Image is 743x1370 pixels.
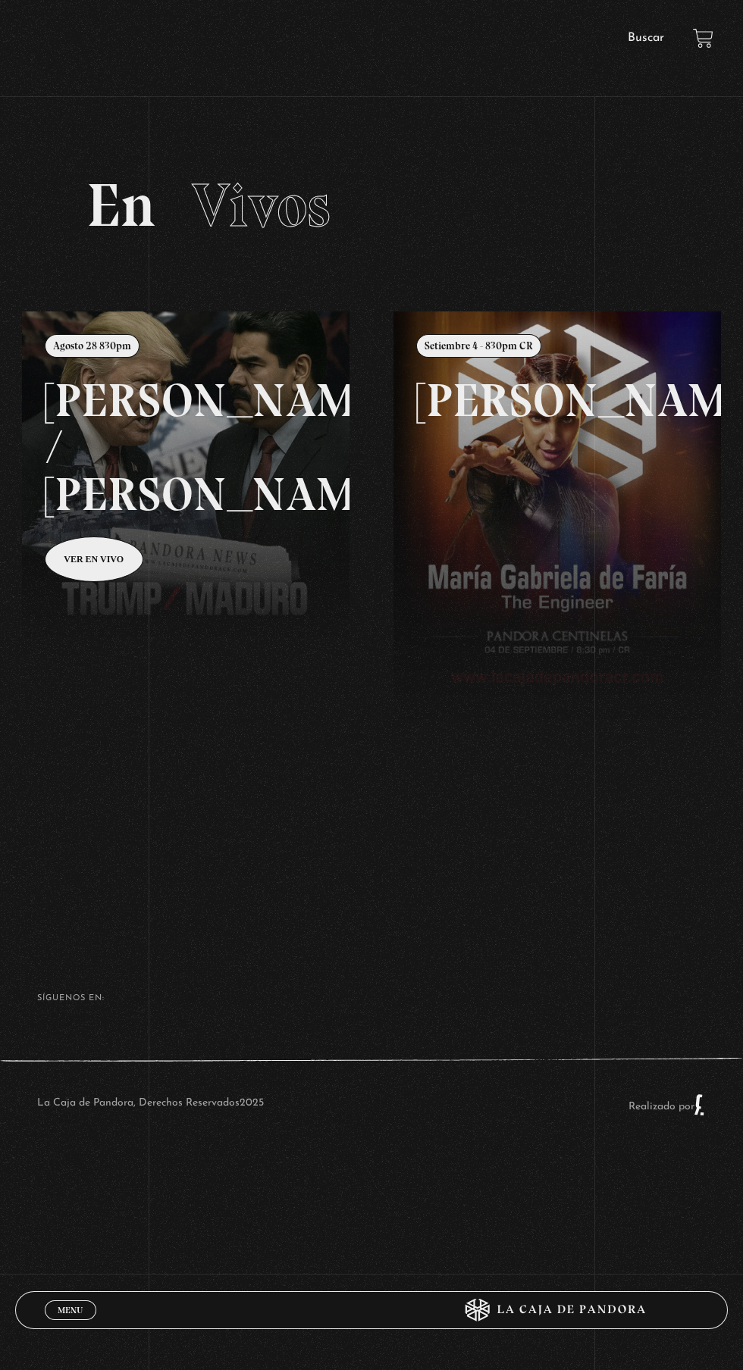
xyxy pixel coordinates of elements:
h2: En [86,175,657,236]
span: Vivos [192,169,331,242]
p: La Caja de Pandora, Derechos Reservados 2025 [37,1093,264,1116]
a: Realizado por [629,1101,706,1112]
a: Buscar [628,32,664,44]
a: View your shopping cart [693,28,713,48]
h4: SÍguenos en: [37,994,706,1002]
